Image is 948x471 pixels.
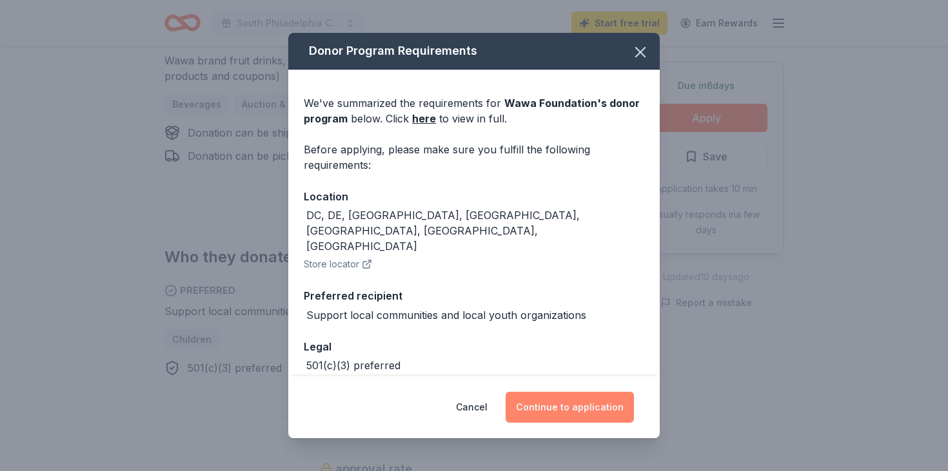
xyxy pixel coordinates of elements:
[304,256,372,272] button: Store locator
[456,392,488,423] button: Cancel
[306,307,586,323] div: Support local communities and local youth organizations
[306,358,400,373] div: 501(c)(3) preferred
[304,188,644,205] div: Location
[304,338,644,355] div: Legal
[306,207,644,254] div: DC, DE, [GEOGRAPHIC_DATA], [GEOGRAPHIC_DATA], [GEOGRAPHIC_DATA], [GEOGRAPHIC_DATA], [GEOGRAPHIC_D...
[304,287,644,304] div: Preferred recipient
[304,142,644,173] div: Before applying, please make sure you fulfill the following requirements:
[304,95,644,126] div: We've summarized the requirements for below. Click to view in full.
[412,111,436,126] a: here
[506,392,634,423] button: Continue to application
[288,33,660,70] div: Donor Program Requirements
